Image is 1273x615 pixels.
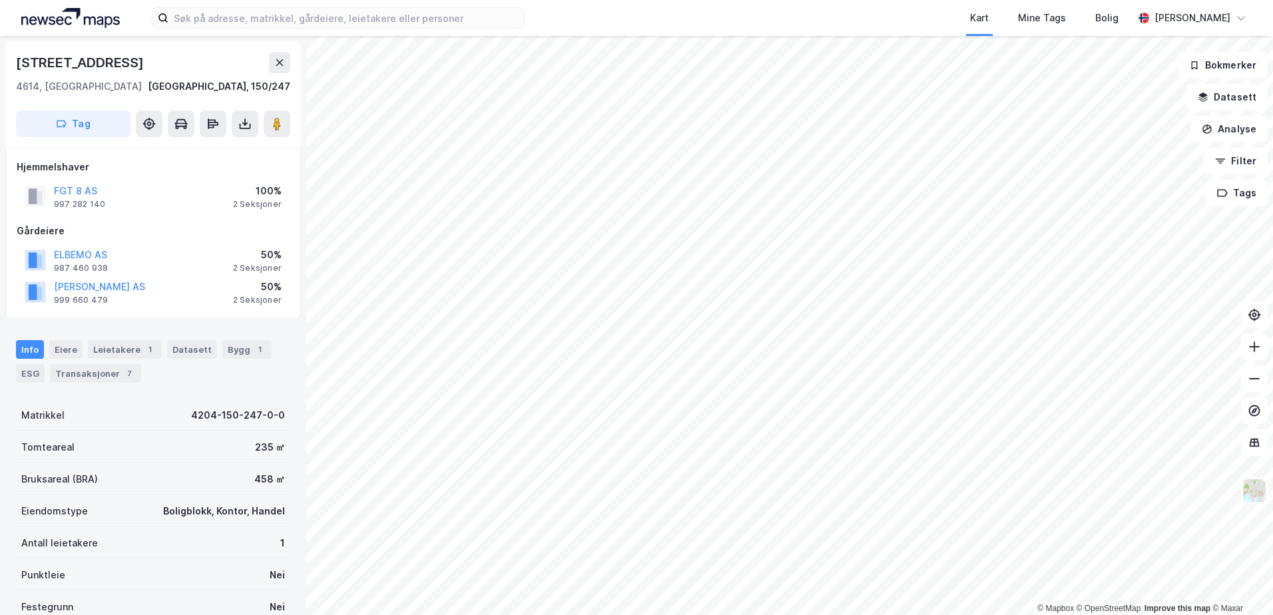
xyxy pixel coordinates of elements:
[222,340,272,359] div: Bygg
[16,110,130,137] button: Tag
[54,295,108,306] div: 999 660 479
[1145,604,1210,613] a: Improve this map
[50,364,141,383] div: Transaksjoner
[49,340,83,359] div: Eiere
[17,223,290,239] div: Gårdeiere
[167,340,217,359] div: Datasett
[233,183,282,199] div: 100%
[21,471,98,487] div: Bruksareal (BRA)
[88,340,162,359] div: Leietakere
[254,471,285,487] div: 458 ㎡
[21,535,98,551] div: Antall leietakere
[21,599,73,615] div: Festegrunn
[1077,604,1141,613] a: OpenStreetMap
[123,367,136,380] div: 7
[16,79,142,95] div: 4614, [GEOGRAPHIC_DATA]
[270,599,285,615] div: Nei
[1018,10,1066,26] div: Mine Tags
[233,279,282,295] div: 50%
[1037,604,1074,613] a: Mapbox
[255,439,285,455] div: 235 ㎡
[17,159,290,175] div: Hjemmelshaver
[16,340,44,359] div: Info
[1190,116,1268,142] button: Analyse
[1186,84,1268,110] button: Datasett
[1095,10,1119,26] div: Bolig
[16,52,146,73] div: [STREET_ADDRESS]
[1242,478,1267,503] img: Z
[233,247,282,263] div: 50%
[280,535,285,551] div: 1
[54,263,108,274] div: 987 460 938
[163,503,285,519] div: Boligblokk, Kontor, Handel
[1178,52,1268,79] button: Bokmerker
[1154,10,1230,26] div: [PERSON_NAME]
[21,407,65,423] div: Matrikkel
[233,295,282,306] div: 2 Seksjoner
[21,8,120,28] img: logo.a4113a55bc3d86da70a041830d287a7e.svg
[1206,180,1268,206] button: Tags
[191,407,285,423] div: 4204-150-247-0-0
[148,79,290,95] div: [GEOGRAPHIC_DATA], 150/247
[54,199,105,210] div: 997 282 140
[16,364,45,383] div: ESG
[143,343,156,356] div: 1
[168,8,524,28] input: Søk på adresse, matrikkel, gårdeiere, leietakere eller personer
[21,439,75,455] div: Tomteareal
[233,199,282,210] div: 2 Seksjoner
[233,263,282,274] div: 2 Seksjoner
[21,503,88,519] div: Eiendomstype
[970,10,989,26] div: Kart
[270,567,285,583] div: Nei
[1206,551,1273,615] iframe: Chat Widget
[253,343,266,356] div: 1
[21,567,65,583] div: Punktleie
[1204,148,1268,174] button: Filter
